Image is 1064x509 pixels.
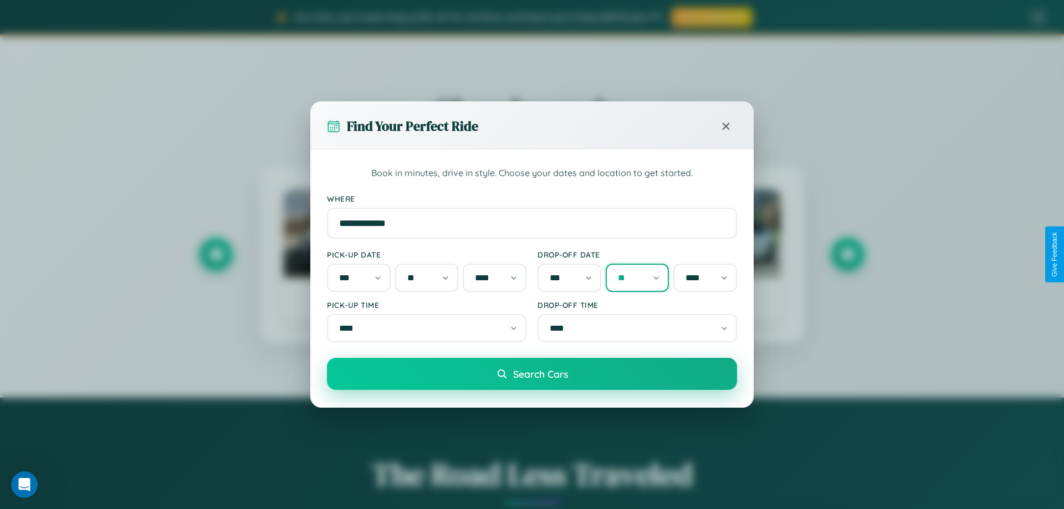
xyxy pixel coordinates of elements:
p: Book in minutes, drive in style. Choose your dates and location to get started. [327,166,737,181]
button: Search Cars [327,358,737,390]
h3: Find Your Perfect Ride [347,117,478,135]
label: Pick-up Date [327,250,526,259]
label: Pick-up Time [327,300,526,310]
label: Where [327,194,737,203]
label: Drop-off Time [538,300,737,310]
label: Drop-off Date [538,250,737,259]
span: Search Cars [513,368,568,380]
